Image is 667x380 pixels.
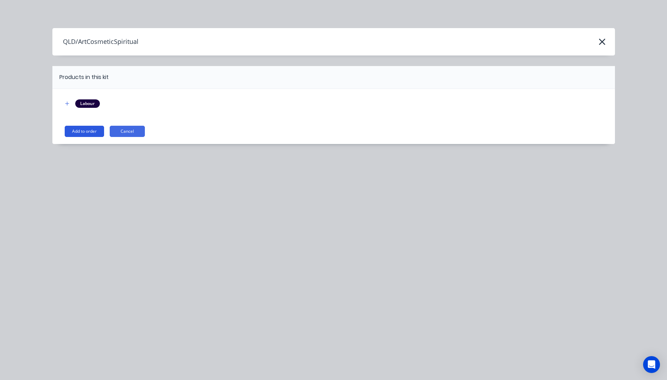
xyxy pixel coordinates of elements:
[59,73,109,81] div: Products in this kit
[75,99,100,108] div: Labour
[643,356,660,373] div: Open Intercom Messenger
[52,35,139,48] h4: QLD/ArtCosmeticSpiritual
[65,126,104,137] button: Add to order
[110,126,145,137] button: Cancel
